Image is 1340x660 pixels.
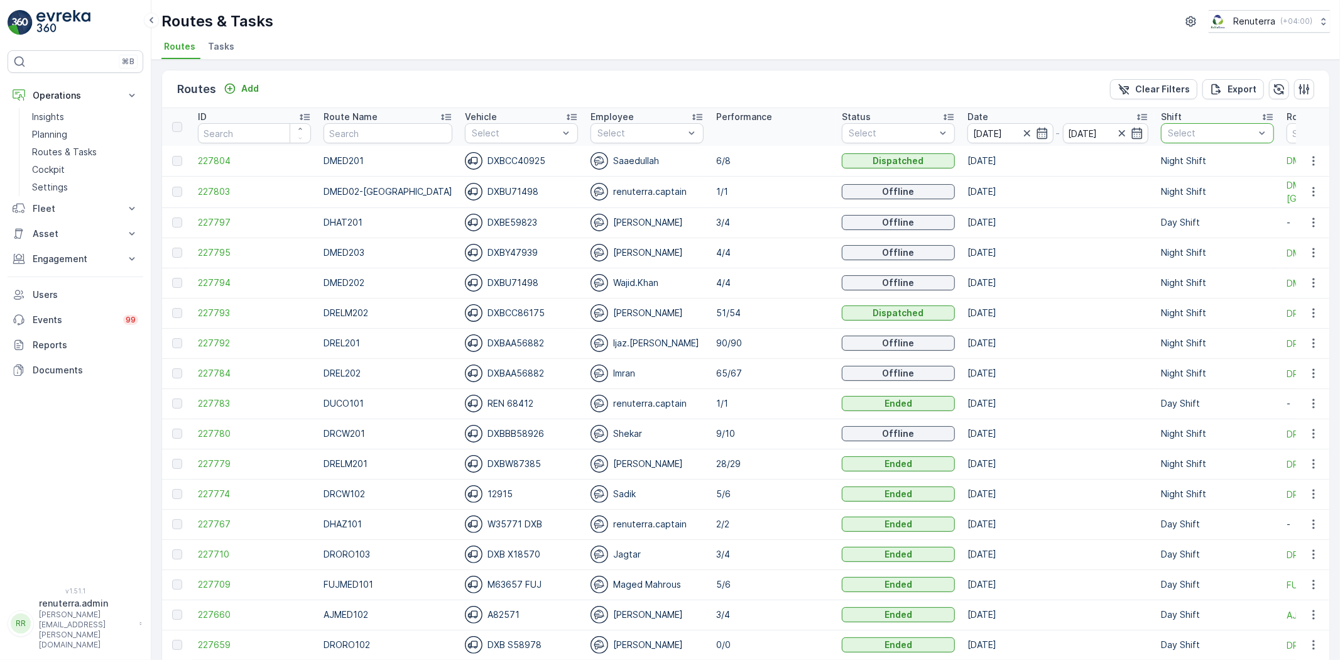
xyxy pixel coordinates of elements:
a: 227794 [198,277,311,289]
a: Documents [8,358,143,383]
div: Imran [591,365,704,382]
div: REN 68412 [465,395,578,412]
img: svg%3e [591,636,608,654]
p: Cockpit [32,163,65,176]
div: Toggle Row Selected [172,399,182,409]
div: Toggle Row Selected [172,519,182,529]
button: Dispatched [842,153,955,168]
img: svg%3e [465,606,482,624]
p: Add [241,82,259,95]
button: Ended [842,547,955,562]
td: [DATE] [961,358,1155,388]
span: Routes [164,40,195,53]
p: 0/0 [716,639,829,651]
td: [DATE] [961,328,1155,358]
p: Night Shift [1161,488,1274,500]
p: DRORO103 [324,548,452,561]
button: Ended [842,456,955,471]
td: [DATE] [961,298,1155,328]
p: 4/4 [716,246,829,259]
p: AJMED102 [324,608,452,621]
a: 227783 [198,397,311,410]
div: [PERSON_NAME] [591,606,704,624]
img: svg%3e [465,214,482,231]
button: Offline [842,336,955,351]
div: renuterra.captain [591,183,704,201]
div: DXBAA56882 [465,365,578,382]
img: svg%3e [465,152,482,170]
img: svg%3e [591,365,608,382]
p: DRCW102 [324,488,452,500]
p: Planning [32,128,67,141]
p: 28/29 [716,458,829,470]
p: Offline [883,427,915,440]
p: Select [849,127,935,140]
div: Toggle Row Selected [172,610,182,620]
img: svg%3e [465,244,482,261]
button: Ended [842,517,955,532]
span: 227792 [198,337,311,349]
div: Toggle Row Selected [172,217,182,228]
img: svg%3e [591,425,608,443]
p: Select [597,127,684,140]
p: 3/4 [716,608,829,621]
p: 4/4 [716,277,829,289]
a: 227804 [198,155,311,167]
span: 227779 [198,458,311,470]
p: Ended [885,639,912,651]
p: Fleet [33,202,118,215]
p: Night Shift [1161,277,1274,289]
p: Routes & Tasks [32,146,97,158]
p: Day Shift [1161,578,1274,591]
div: DXBCC40925 [465,152,578,170]
p: Select [1168,127,1255,140]
button: Offline [842,275,955,290]
button: Ended [842,637,955,652]
p: [PERSON_NAME][EMAIL_ADDRESS][PERSON_NAME][DOMAIN_NAME] [39,610,133,650]
td: [DATE] [961,509,1155,539]
p: 2/2 [716,518,829,531]
div: DXBAA56882 [465,334,578,352]
p: DREL201 [324,337,452,349]
img: svg%3e [591,395,608,412]
span: 227795 [198,246,311,259]
a: Planning [27,126,143,143]
a: 227660 [198,608,311,621]
img: svg%3e [465,546,482,563]
p: DRELM202 [324,307,452,319]
span: 227710 [198,548,311,561]
p: Route Name [324,111,378,123]
button: Renuterra(+04:00) [1209,10,1330,33]
p: DRORO102 [324,639,452,651]
p: Export [1228,83,1256,96]
div: RR [11,613,31,634]
img: svg%3e [465,183,482,201]
p: Offline [883,337,915,349]
p: Day Shift [1161,216,1274,229]
p: DHAZ101 [324,518,452,531]
span: 227803 [198,185,311,198]
span: 227793 [198,307,311,319]
td: [DATE] [961,419,1155,449]
a: Cockpit [27,161,143,179]
img: svg%3e [591,546,608,563]
div: W35771 DXB [465,515,578,533]
button: Fleet [8,196,143,221]
div: Toggle Row Selected [172,368,182,378]
p: Offline [883,277,915,289]
div: Toggle Row Selected [172,187,182,197]
img: logo [8,10,33,35]
p: Night Shift [1161,337,1274,349]
p: 65/67 [716,367,829,380]
img: svg%3e [591,183,608,201]
p: ⌘B [122,57,134,67]
p: Ended [885,488,912,500]
td: [DATE] [961,207,1155,238]
p: Offline [883,367,915,380]
p: Routes [177,80,216,98]
p: DHAT201 [324,216,452,229]
p: Operations [33,89,118,102]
